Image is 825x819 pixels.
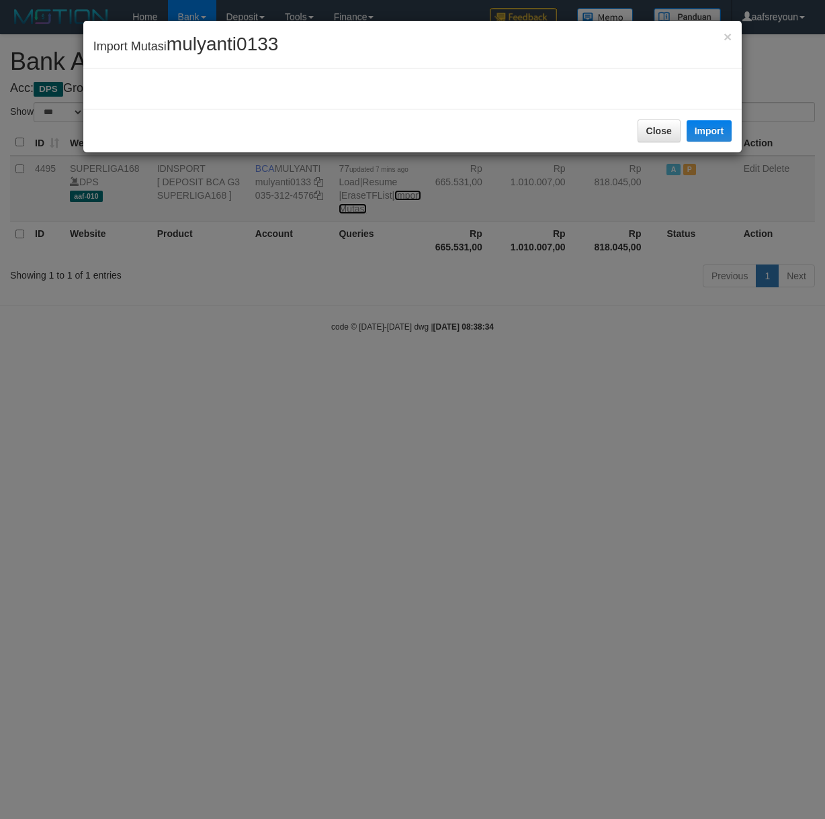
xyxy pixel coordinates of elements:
[724,30,732,44] button: Close
[167,34,279,54] span: mulyanti0133
[724,29,732,44] span: ×
[93,40,279,53] span: Import Mutasi
[638,119,681,142] button: Close
[687,120,732,142] button: Import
